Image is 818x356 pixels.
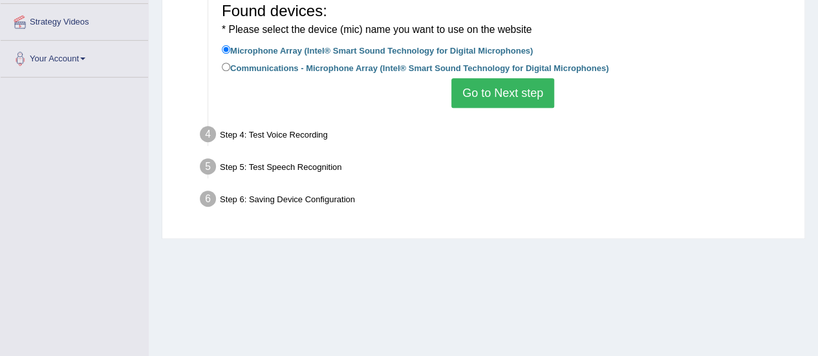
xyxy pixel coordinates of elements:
[222,45,230,54] input: Microphone Array (Intel® Smart Sound Technology for Digital Microphones)
[1,41,148,73] a: Your Account
[222,60,608,74] label: Communications - Microphone Array (Intel® Smart Sound Technology for Digital Microphones)
[222,24,532,35] small: * Please select the device (mic) name you want to use on the website
[222,43,533,57] label: Microphone Array (Intel® Smart Sound Technology for Digital Microphones)
[194,122,799,151] div: Step 4: Test Voice Recording
[194,154,799,183] div: Step 5: Test Speech Recognition
[194,187,799,215] div: Step 6: Saving Device Configuration
[222,3,784,37] h3: Found devices:
[222,63,230,71] input: Communications - Microphone Array (Intel® Smart Sound Technology for Digital Microphones)
[451,78,554,108] button: Go to Next step
[1,4,148,36] a: Strategy Videos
